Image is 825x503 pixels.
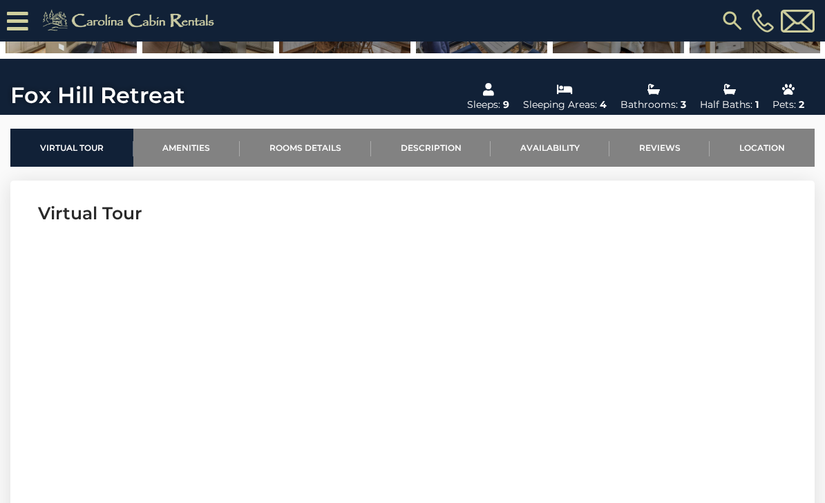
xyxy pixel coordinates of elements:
a: Amenities [133,129,240,167]
img: search-regular.svg [720,8,745,33]
a: Rooms Details [240,129,371,167]
a: Location [710,129,815,167]
a: Virtual Tour [10,129,133,167]
h3: Virtual Tour [38,201,787,226]
img: Khaki-logo.png [35,7,226,35]
a: Availability [491,129,609,167]
a: Description [371,129,491,167]
a: [PHONE_NUMBER] [748,9,777,33]
a: Reviews [609,129,710,167]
